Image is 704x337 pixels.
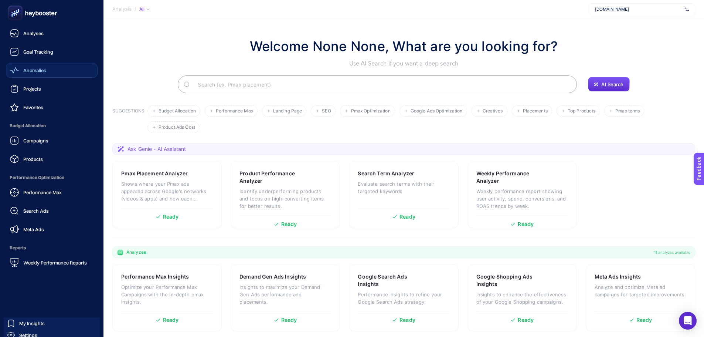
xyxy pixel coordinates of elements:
[6,133,98,148] a: Campaigns
[163,317,179,323] span: Ready
[19,320,45,326] span: My Insights
[281,317,297,323] span: Ready
[568,108,595,114] span: Top Products
[281,222,297,227] span: Ready
[6,222,98,237] a: Meta Ads
[411,108,463,114] span: Google Ads Optimization
[23,86,41,92] span: Projects
[595,283,686,298] p: Analyze and optimize Meta ad campaigns for targeted improvements.
[349,161,458,228] a: Search Term AnalyzerEvaluate search terms with their targeted keywordsReady
[4,317,100,329] a: My Insights
[112,264,222,331] a: Performance Max InsightsOptimize your Performance Max Campaigns with the in-depth pmax insights.R...
[23,260,87,266] span: Weekly Performance Reports
[518,222,534,227] span: Ready
[216,108,253,114] span: Performance Max
[127,145,186,153] span: Ask Genie - AI Assistant
[231,264,340,331] a: Demand Gen Ads InsightsInsights to maximize your Demand Gen Ads performance and placements.Ready
[126,249,146,255] span: Analyzes
[349,264,458,331] a: Google Search Ads InsightsPerformance insights to refine your Google Search Ads strategy.Ready
[595,273,641,280] h3: Meta Ads Insights
[6,100,98,115] a: Favorites
[679,312,697,330] div: Open Intercom Messenger
[23,138,48,144] span: Campaigns
[23,30,44,36] span: Analyses
[358,273,426,288] h3: Google Search Ads Insights
[476,273,545,288] h3: Google Shopping Ads Insights
[322,108,331,114] span: SEO
[358,291,449,306] p: Performance insights to refine your Google Search Ads strategy.
[684,6,689,13] img: svg%3e
[6,240,98,255] span: Reports
[476,170,545,185] h3: Weekly Performance Analyzer
[239,188,331,210] p: Identify underperforming products and focus on high-converting items for better results.
[250,59,558,68] p: Use AI Search if you want a deep search
[6,63,98,78] a: Anomalies
[163,214,179,219] span: Ready
[399,317,415,323] span: Ready
[6,26,98,41] a: Analyses
[239,273,306,280] h3: Demand Gen Ads Insights
[4,2,28,8] span: Feedback
[601,81,623,87] span: AI Search
[6,255,98,270] a: Weekly Performance Reports
[6,203,98,218] a: Search Ads
[23,189,62,195] span: Performance Max
[654,249,690,255] span: 11 analyzes available
[112,108,144,133] h3: SUGGESTIONS
[588,77,629,92] button: AI Search
[159,125,195,130] span: Product Ads Cost
[467,264,577,331] a: Google Shopping Ads InsightsInsights to enhance the effectiveness of your Google Shopping campaig...
[121,170,188,177] h3: Pmax Placement Analyzer
[523,108,548,114] span: Placements
[121,273,189,280] h3: Performance Max Insights
[6,185,98,200] a: Performance Max
[6,81,98,96] a: Projects
[121,283,213,306] p: Optimize your Performance Max Campaigns with the in-depth pmax insights.
[467,161,577,228] a: Weekly Performance AnalyzerWeekly performance report showing user activity, spend, conversions, a...
[6,170,98,185] span: Performance Optimization
[351,108,391,114] span: Pmax Optimization
[135,6,136,12] span: /
[358,170,414,177] h3: Search Term Analyzer
[6,152,98,166] a: Products
[121,180,213,202] p: Shows where your Pmax ads appeared across Google's networks (videos & apps) and how each placemen...
[112,6,132,12] span: Analysis
[250,36,558,56] h1: Welcome None None, What are you looking for?
[23,226,44,232] span: Meta Ads
[6,44,98,59] a: Goal Tracking
[23,156,43,162] span: Products
[23,67,46,73] span: Anomalies
[112,161,222,228] a: Pmax Placement AnalyzerShows where your Pmax ads appeared across Google's networks (videos & apps...
[239,283,331,306] p: Insights to maximize your Demand Gen Ads performance and placements.
[239,170,308,185] h3: Product Performance Analyzer
[518,317,534,323] span: Ready
[476,291,568,306] p: Insights to enhance the effectiveness of your Google Shopping campaigns.
[23,49,53,55] span: Goal Tracking
[636,317,652,323] span: Ready
[139,6,150,12] div: All
[595,6,681,12] span: [DOMAIN_NAME]
[358,180,449,195] p: Evaluate search terms with their targeted keywords
[483,108,503,114] span: Creatives
[23,104,43,110] span: Favorites
[615,108,640,114] span: Pmax terms
[399,214,415,219] span: Ready
[476,188,568,210] p: Weekly performance report showing user activity, spend, conversions, and ROAS trends by week.
[6,118,98,133] span: Budget Allocation
[192,74,571,95] input: Search
[273,108,302,114] span: Landing Page
[23,208,49,214] span: Search Ads
[159,108,196,114] span: Budget Allocation
[586,264,695,331] a: Meta Ads InsightsAnalyze and optimize Meta ad campaigns for targeted improvements.Ready
[231,161,340,228] a: Product Performance AnalyzerIdentify underperforming products and focus on high-converting items ...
